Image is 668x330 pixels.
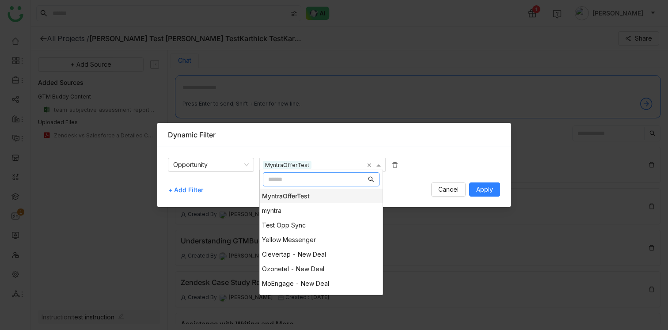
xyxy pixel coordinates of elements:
nz-select-item: Opportunity [173,158,249,171]
span: Test Opp Sync [262,221,306,229]
span: MyntraOfferTest [262,192,310,200]
span: Supermetrics [262,294,300,302]
ng-dropdown-panel: Options List [259,170,383,295]
span: MoEngage - New Deal [262,280,329,287]
span: Apply [476,185,493,194]
span: Cancel [438,185,459,194]
span: MyntraOfferTest [263,161,311,169]
button: Cancel [431,182,466,197]
span: + Add Filter [168,183,203,197]
span: Clevertap - New Deal [262,250,326,258]
span: Yellow Messenger [262,236,316,243]
span: Ozonetel - New Deal [262,265,324,273]
button: Apply [469,182,500,197]
span: Clear all [367,161,374,169]
span: myntra [262,207,281,214]
div: Dynamic Filter [168,130,500,140]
